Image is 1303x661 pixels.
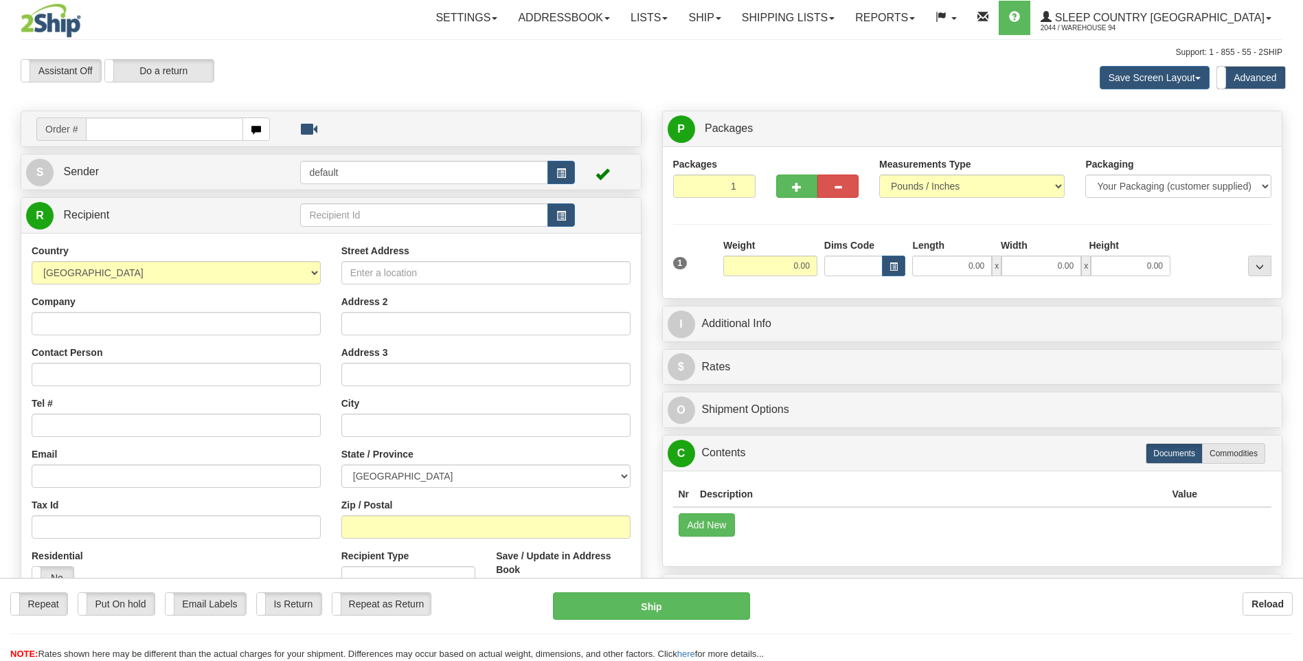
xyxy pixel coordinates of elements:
[63,209,109,221] span: Recipient
[10,649,38,659] span: NOTE:
[32,447,57,461] label: Email
[1030,1,1282,35] a: Sleep Country [GEOGRAPHIC_DATA] 2044 / Warehouse 94
[105,60,214,82] label: Do a return
[992,256,1001,276] span: x
[21,3,81,38] img: logo2044.jpg
[496,549,630,576] label: Save / Update in Address Book
[1202,443,1265,464] label: Commodities
[673,157,718,171] label: Packages
[673,257,688,269] span: 1
[341,261,631,284] input: Enter a location
[668,396,1278,424] a: OShipment Options
[732,1,845,35] a: Shipping lists
[912,238,944,252] label: Length
[1089,238,1119,252] label: Height
[32,244,69,258] label: Country
[11,593,67,615] label: Repeat
[668,311,695,338] span: I
[21,47,1282,58] div: Support: 1 - 855 - 55 - 2SHIP
[1041,21,1144,35] span: 2044 / Warehouse 94
[341,295,388,309] label: Address 2
[32,567,73,589] label: No
[668,353,695,381] span: $
[879,157,971,171] label: Measurements Type
[26,201,270,229] a: R Recipient
[845,1,925,35] a: Reports
[673,482,695,507] th: Nr
[32,396,53,410] label: Tel #
[668,115,1278,143] a: P Packages
[341,346,388,359] label: Address 3
[36,117,86,141] span: Order #
[1081,256,1091,276] span: x
[1085,157,1133,171] label: Packaging
[26,158,300,186] a: S Sender
[341,396,359,410] label: City
[668,310,1278,338] a: IAdditional Info
[166,593,246,615] label: Email Labels
[668,353,1278,381] a: $Rates
[1243,592,1293,616] button: Reload
[425,1,508,35] a: Settings
[78,593,155,615] label: Put On hold
[677,649,695,659] a: here
[620,1,678,35] a: Lists
[32,498,58,512] label: Tax Id
[341,244,409,258] label: Street Address
[341,498,393,512] label: Zip / Postal
[341,447,413,461] label: State / Province
[668,439,1278,467] a: CContents
[1100,66,1210,89] button: Save Screen Layout
[705,122,753,134] span: Packages
[32,295,76,309] label: Company
[32,346,102,359] label: Contact Person
[1001,238,1028,252] label: Width
[1271,260,1302,401] iframe: chat widget
[668,396,695,424] span: O
[32,549,83,563] label: Residential
[1248,256,1271,276] div: ...
[300,161,547,184] input: Sender Id
[26,202,54,229] span: R
[1146,443,1203,464] label: Documents
[508,1,620,35] a: Addressbook
[26,159,54,186] span: S
[300,203,547,227] input: Recipient Id
[257,593,321,615] label: Is Return
[1166,482,1203,507] th: Value
[332,593,431,615] label: Repeat as Return
[341,549,409,563] label: Recipient Type
[824,238,874,252] label: Dims Code
[553,592,749,620] button: Ship
[678,1,731,35] a: Ship
[63,166,99,177] span: Sender
[668,115,695,143] span: P
[21,60,101,82] label: Assistant Off
[1251,598,1284,609] b: Reload
[723,238,755,252] label: Weight
[694,482,1166,507] th: Description
[1217,67,1285,89] label: Advanced
[679,513,736,537] button: Add New
[668,440,695,467] span: C
[1052,12,1265,23] span: Sleep Country [GEOGRAPHIC_DATA]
